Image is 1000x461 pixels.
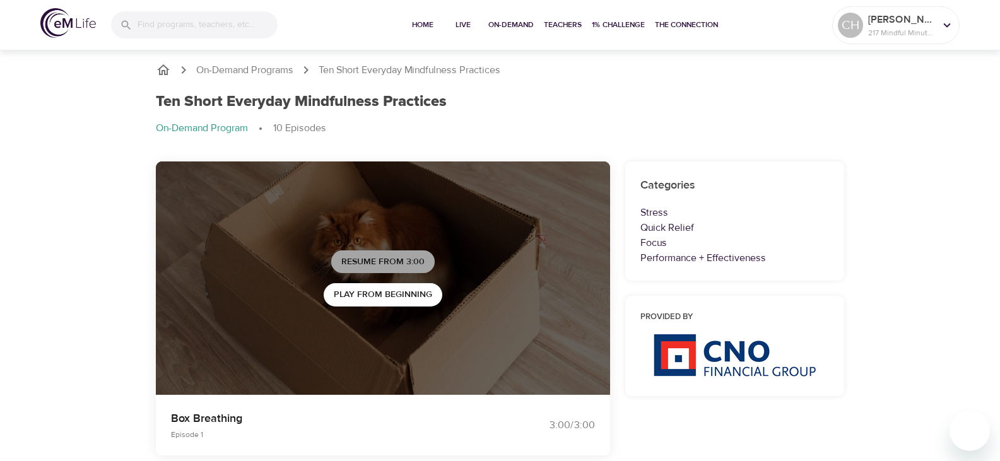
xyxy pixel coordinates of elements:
[171,429,485,440] p: Episode 1
[640,220,830,235] p: Quick Relief
[640,250,830,266] p: Performance + Effectiveness
[156,121,845,136] nav: breadcrumb
[408,18,438,32] span: Home
[156,62,845,78] nav: breadcrumb
[640,177,830,195] h6: Categories
[592,18,645,32] span: 1% Challenge
[500,418,595,433] div: 3:00 / 3:00
[448,18,478,32] span: Live
[868,12,935,27] p: [PERSON_NAME]
[655,18,718,32] span: The Connection
[40,8,96,38] img: logo
[196,63,293,78] a: On-Demand Programs
[156,121,248,136] p: On-Demand Program
[273,121,326,136] p: 10 Episodes
[156,93,447,111] h1: Ten Short Everyday Mindfulness Practices
[950,411,990,451] iframe: Button to launch messaging window
[640,311,830,324] h6: Provided by
[653,334,816,376] img: CNO%20logo.png
[138,11,278,38] input: Find programs, teachers, etc...
[171,410,485,427] p: Box Breathing
[331,250,435,274] button: Resume from 3:00
[868,27,935,38] p: 217 Mindful Minutes
[341,254,425,270] span: Resume from 3:00
[838,13,863,38] div: CH
[324,283,442,306] button: Play from beginning
[334,287,432,303] span: Play from beginning
[640,205,830,220] p: Stress
[319,63,500,78] p: Ten Short Everyday Mindfulness Practices
[488,18,534,32] span: On-Demand
[544,18,582,32] span: Teachers
[640,235,830,250] p: Focus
